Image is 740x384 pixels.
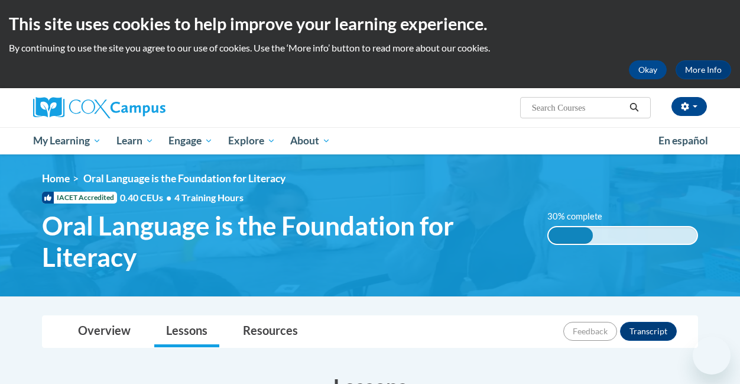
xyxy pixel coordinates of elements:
span: IACET Accredited [42,192,117,204]
span: Explore [228,134,275,148]
a: Resources [231,316,310,347]
button: Feedback [563,322,617,341]
span: 0.40 CEUs [120,191,174,204]
img: Cox Campus [33,97,165,118]
span: My Learning [33,134,101,148]
span: Oral Language is the Foundation for Literacy [83,172,285,185]
button: Search [625,101,643,115]
a: Engage [161,127,220,154]
span: About [290,134,330,148]
a: Learn [109,127,161,154]
a: Explore [220,127,283,154]
input: Search Courses [531,101,625,115]
span: 4 Training Hours [174,192,244,203]
span: En español [658,134,708,147]
a: En español [651,128,716,153]
a: Cox Campus [33,97,246,118]
a: About [283,127,339,154]
a: Lessons [154,316,219,347]
span: Learn [116,134,154,148]
a: More Info [676,60,731,79]
a: My Learning [25,127,109,154]
button: Account Settings [671,97,707,116]
span: • [166,192,171,203]
iframe: Button to launch messaging window [693,337,731,375]
div: 30% complete [548,227,593,244]
a: Overview [66,316,142,347]
div: Main menu [24,127,716,154]
button: Okay [629,60,667,79]
p: By continuing to use the site you agree to our use of cookies. Use the ‘More info’ button to read... [9,41,731,54]
a: Home [42,172,70,185]
label: 30% complete [547,210,615,223]
span: Oral Language is the Foundation for Literacy [42,210,530,273]
button: Transcript [620,322,677,341]
h2: This site uses cookies to help improve your learning experience. [9,12,731,36]
span: Engage [168,134,213,148]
